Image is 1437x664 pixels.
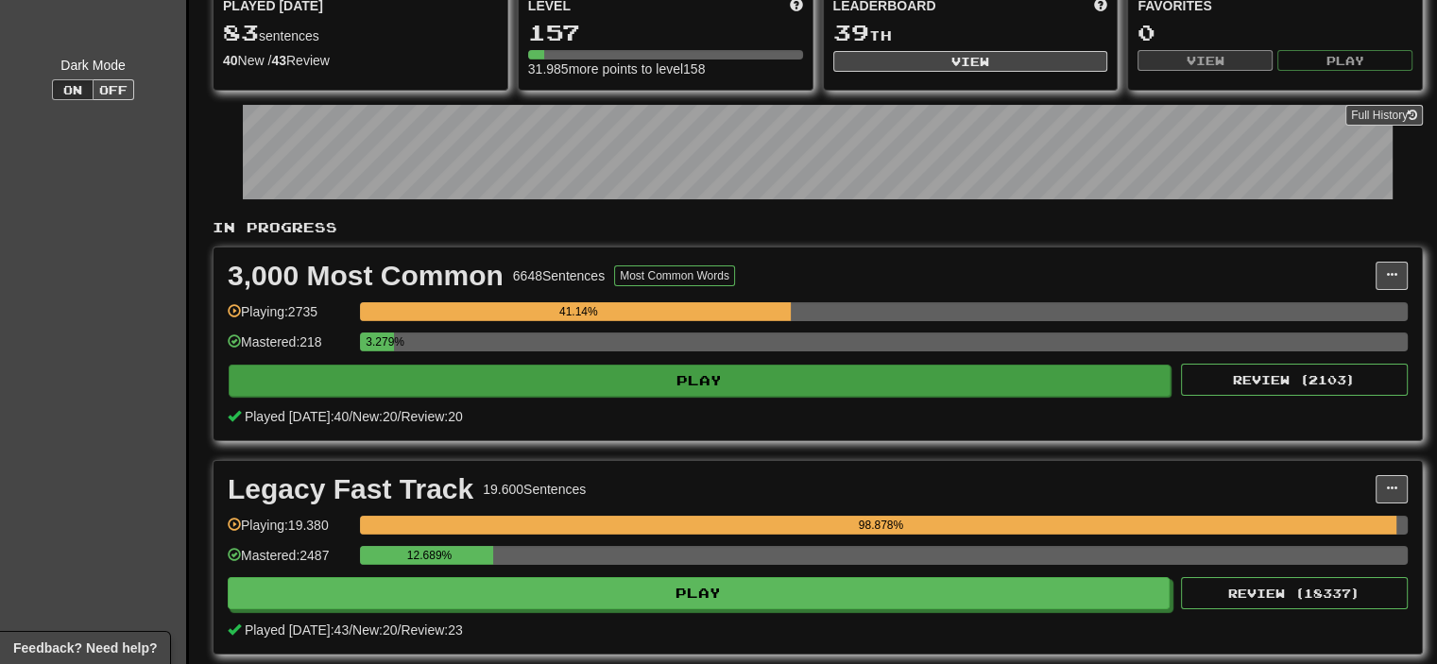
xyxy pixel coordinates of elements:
strong: 43 [271,53,286,68]
div: th [833,21,1108,45]
div: Mastered: 2487 [228,546,351,577]
button: Review (18337) [1181,577,1408,609]
span: Played [DATE]: 40 [245,409,349,424]
span: New: 20 [352,622,397,638]
div: Dark Mode [14,56,172,75]
div: 157 [528,21,803,44]
p: In Progress [213,218,1423,237]
div: 3,000 Most Common [228,262,504,290]
div: Playing: 19.380 [228,516,351,547]
button: Play [228,577,1170,609]
span: Review: 20 [401,409,462,424]
span: / [349,409,352,424]
span: / [398,622,402,638]
button: View [833,51,1108,72]
div: 6648 Sentences [513,266,605,285]
div: 31.985 more points to level 158 [528,60,803,78]
div: Playing: 2735 [228,302,351,333]
div: sentences [223,21,498,45]
a: Full History [1345,105,1423,126]
div: 12.689% [366,546,492,565]
span: Review: 23 [401,622,462,638]
div: Legacy Fast Track [228,475,473,503]
button: Off [93,79,134,100]
button: View [1138,50,1273,71]
div: 0 [1138,21,1412,44]
span: 83 [223,19,259,45]
div: 19.600 Sentences [483,480,586,499]
span: Open feedback widget [13,638,157,657]
span: Played [DATE]: 43 [245,622,349,638]
div: 41.14% [366,302,791,321]
button: On [52,79,94,100]
div: 3.279% [366,332,394,351]
span: 39 [833,19,869,45]
div: Mastered: 218 [228,332,351,364]
button: Play [1277,50,1412,71]
span: / [398,409,402,424]
button: Review (2103) [1181,364,1408,396]
button: Most Common Words [614,265,735,286]
div: 98.878% [366,516,1395,535]
span: / [349,622,352,638]
strong: 40 [223,53,238,68]
button: Play [229,365,1171,397]
div: New / Review [223,51,498,70]
span: New: 20 [352,409,397,424]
